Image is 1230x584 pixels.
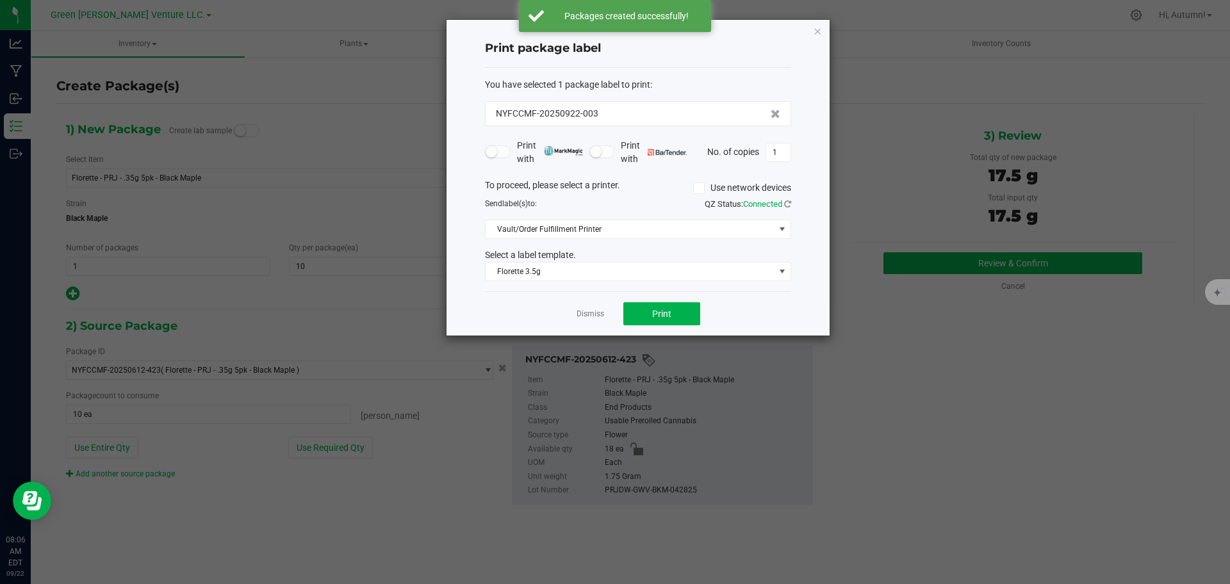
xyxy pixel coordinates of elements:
[648,149,687,156] img: bartender.png
[485,40,791,57] h4: Print package label
[577,309,604,320] a: Dismiss
[475,179,801,198] div: To proceed, please select a printer.
[693,181,791,195] label: Use network devices
[486,263,775,280] span: Florette 3.5g
[551,10,701,22] div: Packages created successfully!
[496,107,598,120] span: NYFCCMF-20250922-003
[485,79,650,90] span: You have selected 1 package label to print
[707,146,759,156] span: No. of copies
[652,309,671,319] span: Print
[705,199,791,209] span: QZ Status:
[502,199,528,208] span: label(s)
[743,199,782,209] span: Connected
[544,146,583,156] img: mark_magic_cybra.png
[475,248,801,262] div: Select a label template.
[485,78,791,92] div: :
[517,139,583,166] span: Print with
[485,199,537,208] span: Send to:
[623,302,700,325] button: Print
[621,139,687,166] span: Print with
[13,482,51,520] iframe: Resource center
[486,220,775,238] span: Vault/Order Fulfillment Printer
